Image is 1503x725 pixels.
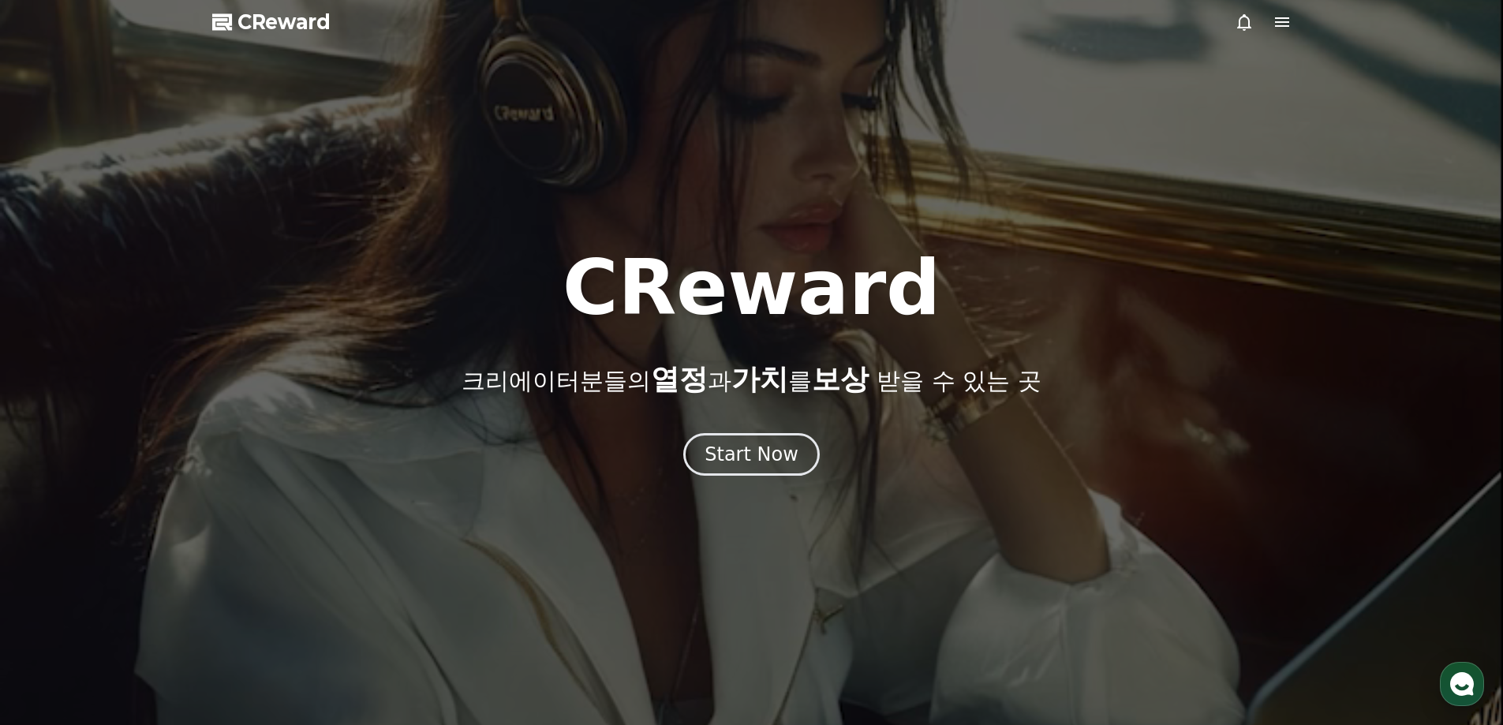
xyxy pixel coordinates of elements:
[683,449,820,464] a: Start Now
[563,250,940,326] h1: CReward
[683,433,820,476] button: Start Now
[212,9,331,35] a: CReward
[812,363,869,395] span: 보상
[731,363,788,395] span: 가치
[705,442,798,467] div: Start Now
[237,9,331,35] span: CReward
[651,363,708,395] span: 열정
[462,364,1041,395] p: 크리에이터분들의 과 를 받을 수 있는 곳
